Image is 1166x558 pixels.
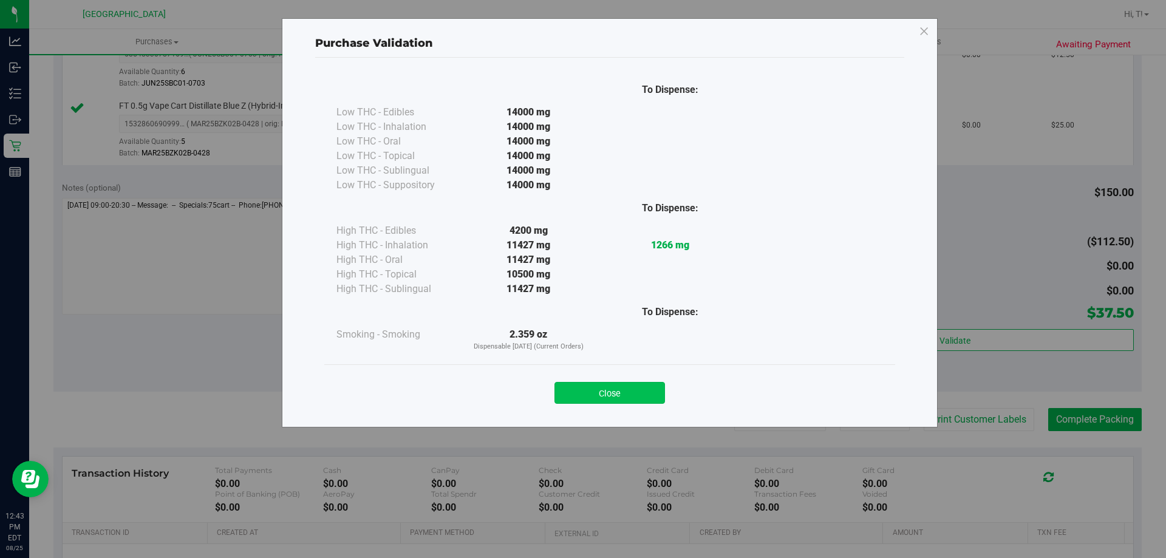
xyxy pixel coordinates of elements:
div: High THC - Sublingual [336,282,458,296]
strong: 1266 mg [651,239,689,251]
span: Purchase Validation [315,36,433,50]
div: 2.359 oz [458,327,599,352]
div: Smoking - Smoking [336,327,458,342]
div: High THC - Topical [336,267,458,282]
div: Low THC - Oral [336,134,458,149]
div: 10500 mg [458,267,599,282]
div: Low THC - Suppository [336,178,458,192]
div: 11427 mg [458,238,599,253]
div: 4200 mg [458,223,599,238]
div: High THC - Oral [336,253,458,267]
div: To Dispense: [599,201,741,216]
div: 14000 mg [458,105,599,120]
div: High THC - Inhalation [336,238,458,253]
div: Low THC - Inhalation [336,120,458,134]
p: Dispensable [DATE] (Current Orders) [458,342,599,352]
div: 14000 mg [458,120,599,134]
div: Low THC - Sublingual [336,163,458,178]
div: To Dispense: [599,83,741,97]
div: 14000 mg [458,134,599,149]
div: High THC - Edibles [336,223,458,238]
iframe: Resource center [12,461,49,497]
button: Close [554,382,665,404]
div: Low THC - Topical [336,149,458,163]
div: 14000 mg [458,149,599,163]
div: To Dispense: [599,305,741,319]
div: 11427 mg [458,253,599,267]
div: 14000 mg [458,163,599,178]
div: Low THC - Edibles [336,105,458,120]
div: 14000 mg [458,178,599,192]
div: 11427 mg [458,282,599,296]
